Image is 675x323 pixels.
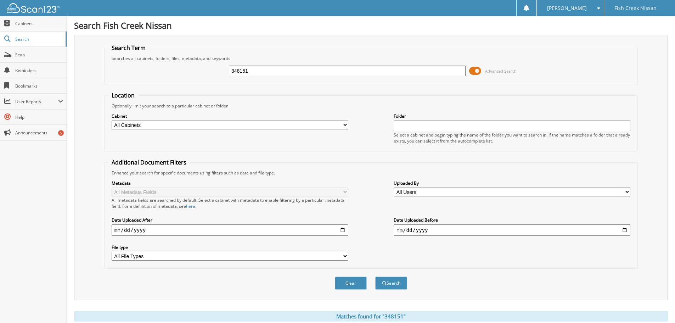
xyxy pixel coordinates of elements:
[108,91,138,99] legend: Location
[112,113,348,119] label: Cabinet
[394,180,630,186] label: Uploaded By
[108,170,634,176] div: Enhance your search for specific documents using filters such as date and file type.
[15,36,62,42] span: Search
[15,67,63,73] span: Reminders
[394,224,630,236] input: end
[15,130,63,136] span: Announcements
[108,158,190,166] legend: Additional Document Filters
[186,203,195,209] a: here
[74,20,668,31] h1: Search Fish Creek Nissan
[112,197,348,209] div: All metadata fields are searched by default. Select a cabinet with metadata to enable filtering b...
[394,217,630,223] label: Date Uploaded Before
[335,277,367,290] button: Clear
[394,132,630,144] div: Select a cabinet and begin typing the name of the folder you want to search in. If the name match...
[112,180,348,186] label: Metadata
[375,277,407,290] button: Search
[15,99,58,105] span: User Reports
[108,55,634,61] div: Searches all cabinets, folders, files, metadata, and keywords
[394,113,630,119] label: Folder
[112,224,348,236] input: start
[112,244,348,250] label: File type
[7,3,60,13] img: scan123-logo-white.svg
[15,114,63,120] span: Help
[15,83,63,89] span: Bookmarks
[15,21,63,27] span: Cabinets
[547,6,587,10] span: [PERSON_NAME]
[58,130,64,136] div: 5
[614,6,657,10] span: Fish Creek Nissan
[108,44,149,52] legend: Search Term
[15,52,63,58] span: Scan
[74,311,668,322] div: Matches found for "348151"
[485,68,517,74] span: Advanced Search
[112,217,348,223] label: Date Uploaded After
[108,103,634,109] div: Optionally limit your search to a particular cabinet or folder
